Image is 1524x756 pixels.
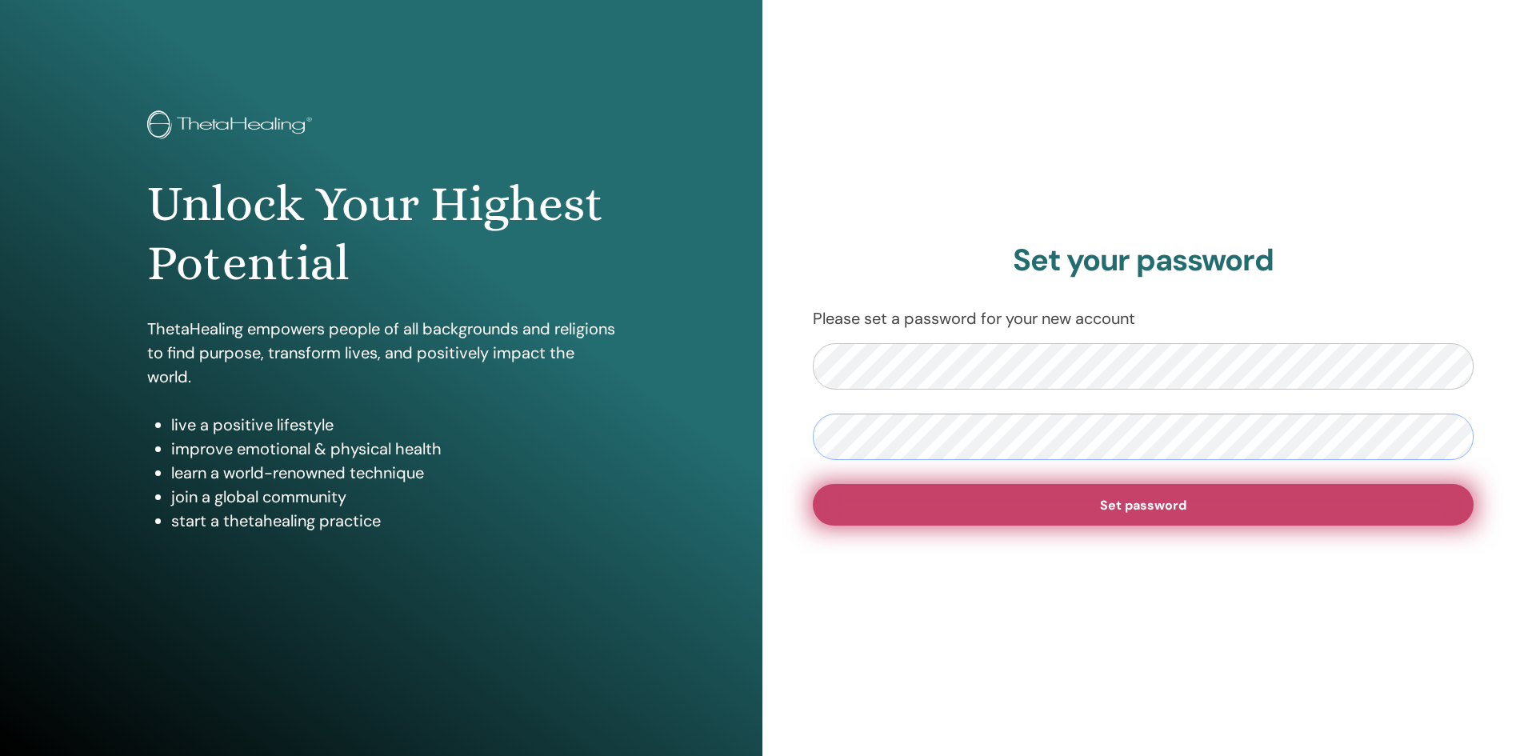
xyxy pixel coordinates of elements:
[147,174,615,294] h1: Unlock Your Highest Potential
[813,484,1474,526] button: Set password
[171,485,615,509] li: join a global community
[171,413,615,437] li: live a positive lifestyle
[813,242,1474,279] h2: Set your password
[813,306,1474,330] p: Please set a password for your new account
[171,509,615,533] li: start a thetahealing practice
[147,317,615,389] p: ThetaHealing empowers people of all backgrounds and religions to find purpose, transform lives, a...
[171,437,615,461] li: improve emotional & physical health
[1100,497,1186,514] span: Set password
[171,461,615,485] li: learn a world-renowned technique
